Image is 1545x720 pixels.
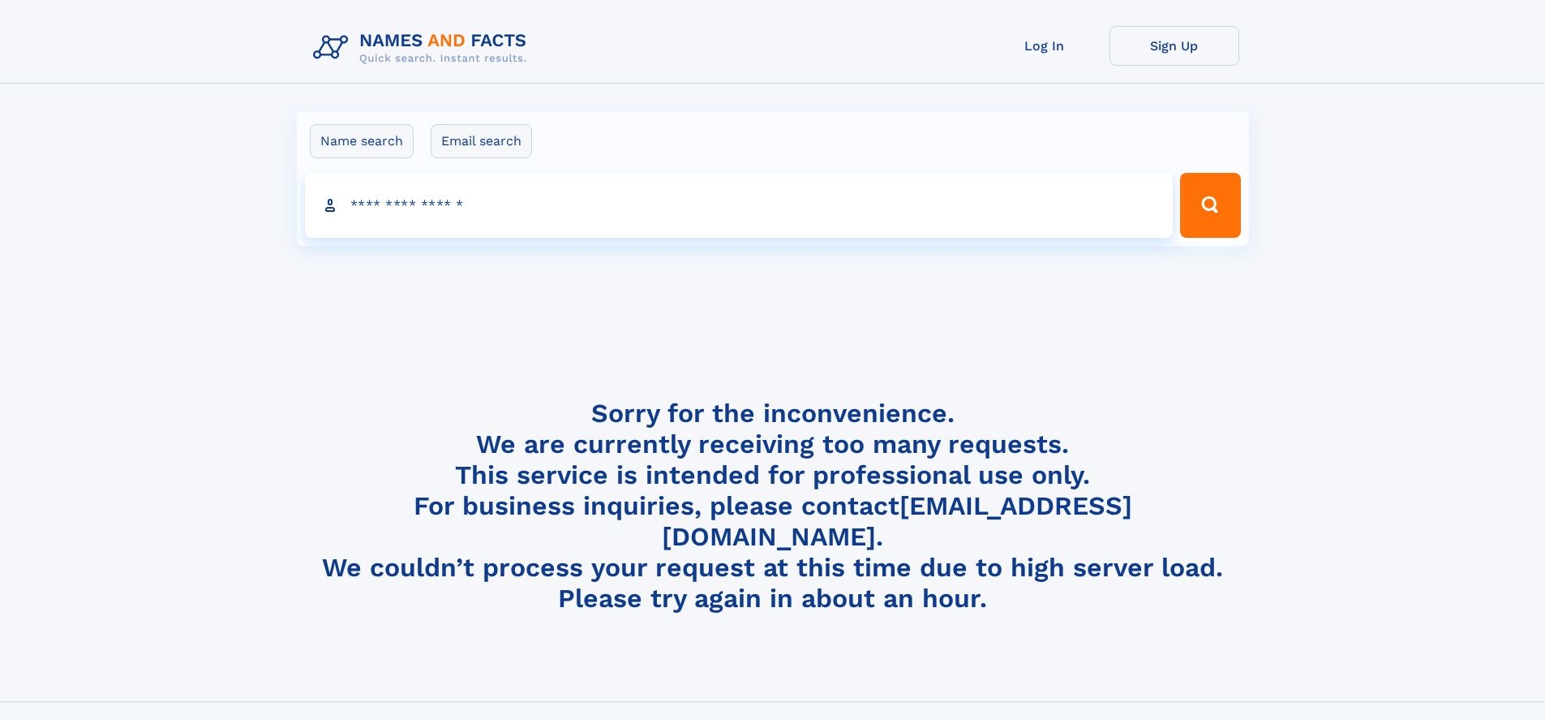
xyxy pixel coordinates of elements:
[662,490,1132,552] a: [EMAIL_ADDRESS][DOMAIN_NAME]
[1109,26,1239,66] a: Sign Up
[431,124,532,158] label: Email search
[307,26,540,70] img: Logo Names and Facts
[980,26,1109,66] a: Log In
[1180,173,1240,238] button: Search Button
[305,173,1174,238] input: search input
[310,124,414,158] label: Name search
[307,398,1239,614] h4: Sorry for the inconvenience. We are currently receiving too many requests. This service is intend...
